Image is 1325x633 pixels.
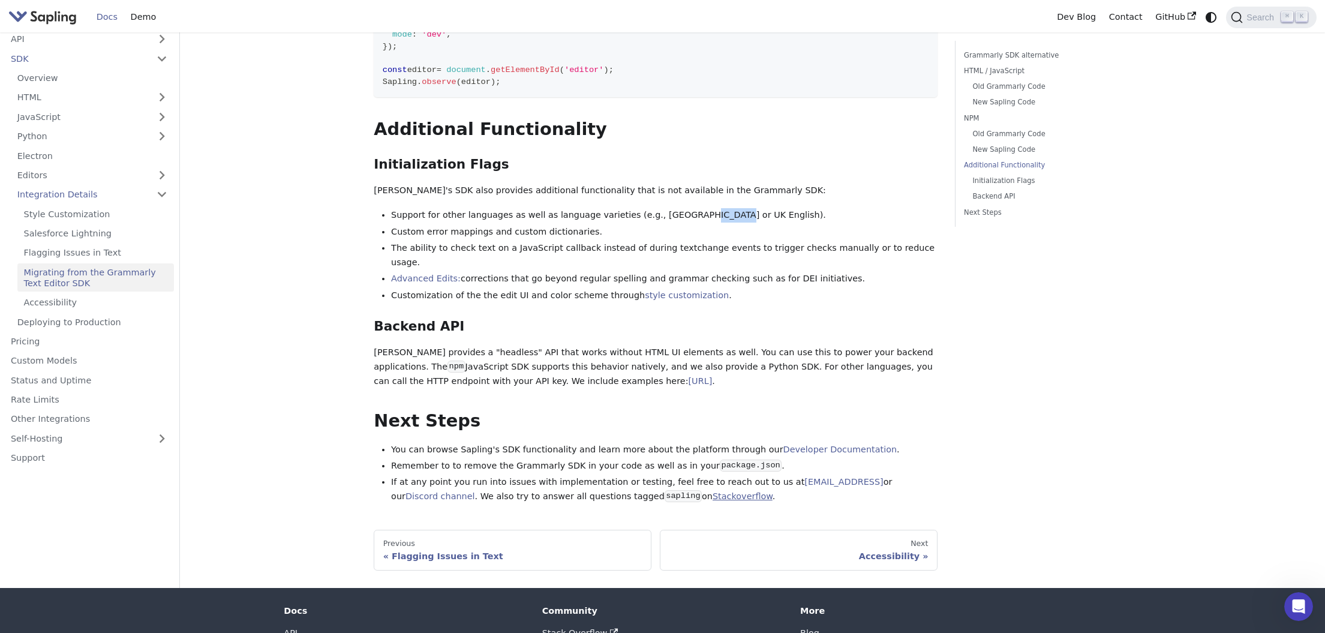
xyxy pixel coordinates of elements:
[491,65,560,74] span: getElementById
[964,113,1126,124] a: NPM
[461,77,491,86] span: editor
[284,605,525,616] div: Docs
[383,65,407,74] span: const
[972,81,1122,92] a: Old Grammarly Code
[1203,8,1220,26] button: Switch between dark and light mode (currently system mode)
[407,65,437,74] span: editor
[391,289,938,303] li: Customization of the the edit UI and color scheme through .
[964,50,1126,61] a: Grammarly SDK alternative
[1149,8,1202,26] a: GitHub
[4,430,174,447] a: Self-Hosting
[391,241,938,270] li: The ability to check text on a JavaScript callback instead of during textchange events to trigger...
[11,186,174,203] a: Integration Details
[383,77,417,86] span: Sapling
[391,443,938,457] li: You can browse Sapling's SDK functionality and learn more about the platform through our .
[665,490,702,502] code: sapling
[124,8,163,26] a: Demo
[90,8,124,26] a: Docs
[17,205,174,223] a: Style Customization
[972,175,1122,187] a: Initialization Flags
[422,77,456,86] span: observe
[17,294,174,311] a: Accessibility
[374,119,938,140] h2: Additional Functionality
[4,31,150,48] a: API
[560,65,564,74] span: (
[8,8,81,26] a: Sapling.ai
[374,530,938,571] nav: Docs pages
[491,77,495,86] span: )
[669,551,929,562] div: Accessibility
[1296,11,1308,22] kbd: K
[447,361,465,373] code: npm
[422,30,446,39] span: 'dev'
[387,42,392,51] span: )
[417,77,422,86] span: .
[542,605,783,616] div: Community
[150,166,174,184] button: Expand sidebar category 'Editors'
[17,225,174,242] a: Salesforce Lightning
[4,332,174,350] a: Pricing
[688,376,712,386] a: [URL]
[4,449,174,467] a: Support
[564,65,604,74] span: 'editor'
[11,128,174,145] a: Python
[800,605,1041,616] div: More
[804,477,883,487] a: [EMAIL_ADDRESS]
[4,391,174,409] a: Rate Limits
[11,108,174,125] a: JavaScript
[1243,13,1281,22] span: Search
[150,31,174,48] button: Expand sidebar category 'API'
[972,128,1122,140] a: Old Grammarly Code
[17,263,174,292] a: Migrating from the Grammarly Text Editor SDK
[374,157,938,173] h3: Initialization Flags
[391,208,938,223] li: Support for other languages as well as language varieties (e.g., [GEOGRAPHIC_DATA] or UK English).
[374,319,938,335] h3: Backend API
[383,539,642,548] div: Previous
[374,346,938,388] p: [PERSON_NAME] provides a "headless" API that works without HTML UI elements as well. You can use ...
[783,445,897,454] a: Developer Documentation
[495,77,500,86] span: ;
[972,191,1122,202] a: Backend API
[964,65,1126,77] a: HTML / JavaScript
[964,207,1126,218] a: Next Steps
[17,244,174,262] a: Flagging Issues in Text
[1284,592,1313,621] iframe: Intercom live chat
[713,491,773,501] a: Stackoverflow
[392,30,412,39] span: mode
[391,272,938,286] li: corrections that go beyond regular spelling and grammar checking such as for DEI initiatives.
[11,313,174,331] a: Deploying to Production
[374,184,938,198] p: [PERSON_NAME]'s SDK also provides additional functionality that is not available in the Grammarly...
[446,65,486,74] span: document
[11,70,174,87] a: Overview
[609,65,614,74] span: ;
[391,459,938,473] li: Remember to to remove the Grammarly SDK in your code as well as in your .
[669,539,929,548] div: Next
[446,30,451,39] span: ,
[660,530,938,571] a: NextAccessibility
[150,50,174,67] button: Collapse sidebar category 'SDK'
[4,371,174,389] a: Status and Uptime
[645,290,729,300] a: style customization
[11,147,174,164] a: Electron
[486,65,491,74] span: .
[4,352,174,370] a: Custom Models
[405,491,475,501] a: Discord channel
[437,65,441,74] span: =
[412,30,417,39] span: :
[391,274,461,283] a: Advanced Edits:
[11,89,174,106] a: HTML
[964,160,1126,171] a: Additional Functionality
[383,551,642,562] div: Flagging Issues in Text
[374,410,938,432] h2: Next Steps
[1281,11,1293,22] kbd: ⌘
[972,144,1122,155] a: New Sapling Code
[1050,8,1102,26] a: Dev Blog
[720,460,782,472] code: package.json
[604,65,609,74] span: )
[374,530,651,571] a: PreviousFlagging Issues in Text
[11,166,150,184] a: Editors
[383,42,387,51] span: }
[1226,7,1316,28] button: Search (Command+K)
[391,475,938,504] li: If at any point you run into issues with implementation or testing, feel free to reach out to us ...
[392,42,397,51] span: ;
